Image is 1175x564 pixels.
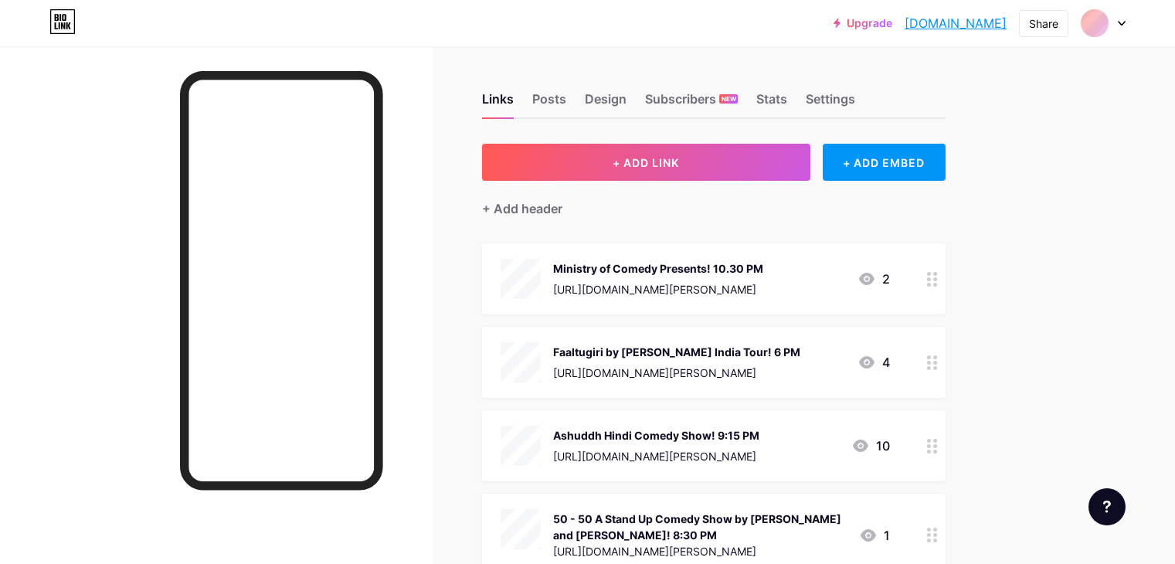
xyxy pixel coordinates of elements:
[859,526,890,545] div: 1
[834,17,892,29] a: Upgrade
[722,94,736,104] span: NEW
[585,90,627,117] div: Design
[756,90,787,117] div: Stats
[553,448,759,464] div: [URL][DOMAIN_NAME][PERSON_NAME]
[613,156,679,169] span: + ADD LINK
[553,344,800,360] div: Faaltugiri by [PERSON_NAME] India Tour! 6 PM
[857,270,890,288] div: 2
[553,281,763,297] div: [URL][DOMAIN_NAME][PERSON_NAME]
[553,365,800,381] div: [URL][DOMAIN_NAME][PERSON_NAME]
[645,90,738,117] div: Subscribers
[1029,15,1058,32] div: Share
[482,199,562,218] div: + Add header
[553,427,759,443] div: Ashuddh Hindi Comedy Show! 9:15 PM
[553,511,847,543] div: 50 - 50 A Stand Up Comedy Show by [PERSON_NAME] and [PERSON_NAME]! 8:30 PM
[905,14,1007,32] a: [DOMAIN_NAME]
[553,260,763,277] div: Ministry of Comedy Presents! 10.30 PM
[857,353,890,372] div: 4
[482,90,514,117] div: Links
[553,543,847,559] div: [URL][DOMAIN_NAME][PERSON_NAME]
[806,90,855,117] div: Settings
[823,144,946,181] div: + ADD EMBED
[482,144,810,181] button: + ADD LINK
[851,437,890,455] div: 10
[532,90,566,117] div: Posts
